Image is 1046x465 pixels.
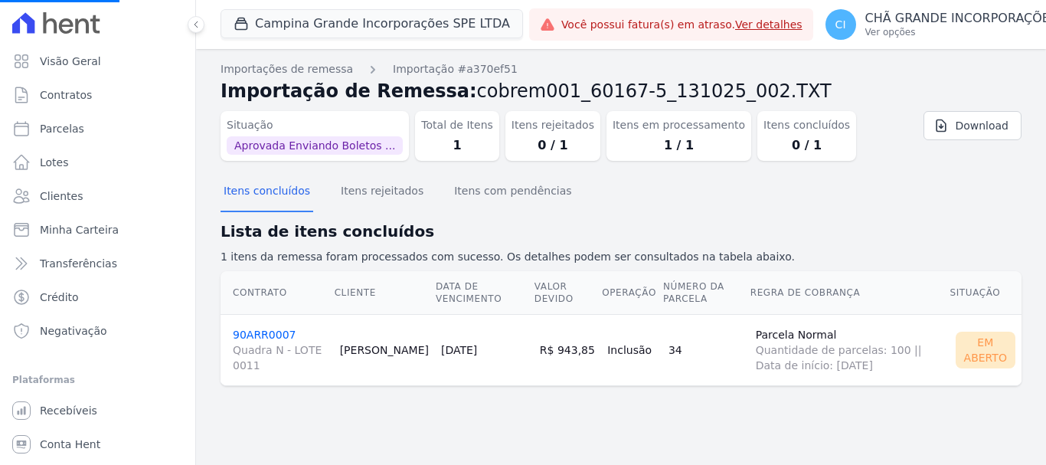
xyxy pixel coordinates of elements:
[40,155,69,170] span: Lotes
[6,248,189,279] a: Transferências
[756,342,943,373] span: Quantidade de parcelas: 100 || Data de início: [DATE]
[40,54,101,69] span: Visão Geral
[763,117,850,133] dt: Itens concluídos
[334,271,435,315] th: Cliente
[561,17,802,33] span: Você possui fatura(s) em atraso.
[6,214,189,245] a: Minha Carteira
[227,136,403,155] span: Aprovada Enviando Boletos ...
[221,9,523,38] button: Campina Grande Incorporações SPE LTDA
[534,314,601,385] td: R$ 943,85
[40,222,119,237] span: Minha Carteira
[6,113,189,144] a: Parcelas
[40,121,84,136] span: Parcelas
[40,87,92,103] span: Contratos
[12,371,183,389] div: Plataformas
[221,61,353,77] a: Importações de remessa
[421,136,493,155] dd: 1
[6,46,189,77] a: Visão Geral
[735,18,802,31] a: Ver detalhes
[233,342,328,373] span: Quadra N - LOTE 0011
[923,111,1021,140] a: Download
[221,77,1021,105] h2: Importação de Remessa:
[534,271,601,315] th: Valor devido
[763,136,850,155] dd: 0 / 1
[6,429,189,460] a: Conta Hent
[662,314,750,385] td: 34
[6,80,189,110] a: Contratos
[393,61,518,77] a: Importação #a370ef51
[435,271,534,315] th: Data de Vencimento
[601,271,662,315] th: Operação
[334,314,435,385] td: [PERSON_NAME]
[40,290,79,305] span: Crédito
[40,403,97,418] span: Recebíveis
[40,437,100,452] span: Conta Hent
[6,282,189,313] a: Crédito
[835,19,846,30] span: CI
[6,181,189,211] a: Clientes
[221,220,1021,243] h2: Lista de itens concluídos
[6,316,189,346] a: Negativação
[221,271,334,315] th: Contrato
[601,314,662,385] td: Inclusão
[613,117,745,133] dt: Itens em processamento
[750,271,950,315] th: Regra de Cobrança
[40,323,107,339] span: Negativação
[435,314,534,385] td: [DATE]
[221,172,313,212] button: Itens concluídos
[750,314,950,385] td: Parcela Normal
[338,172,427,212] button: Itens rejeitados
[950,271,1021,315] th: Situação
[6,147,189,178] a: Lotes
[956,332,1015,368] div: Em Aberto
[227,117,403,133] dt: Situação
[451,172,574,212] button: Itens com pendências
[477,80,832,102] span: cobrem001_60167-5_131025_002.TXT
[40,188,83,204] span: Clientes
[40,256,117,271] span: Transferências
[662,271,750,315] th: Número da Parcela
[613,136,745,155] dd: 1 / 1
[421,117,493,133] dt: Total de Itens
[221,249,1021,265] p: 1 itens da remessa foram processados com sucesso. Os detalhes podem ser consultados na tabela aba...
[233,329,328,373] a: 90ARR0007Quadra N - LOTE 0011
[512,136,594,155] dd: 0 / 1
[512,117,594,133] dt: Itens rejeitados
[221,61,1021,77] nav: Breadcrumb
[6,395,189,426] a: Recebíveis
